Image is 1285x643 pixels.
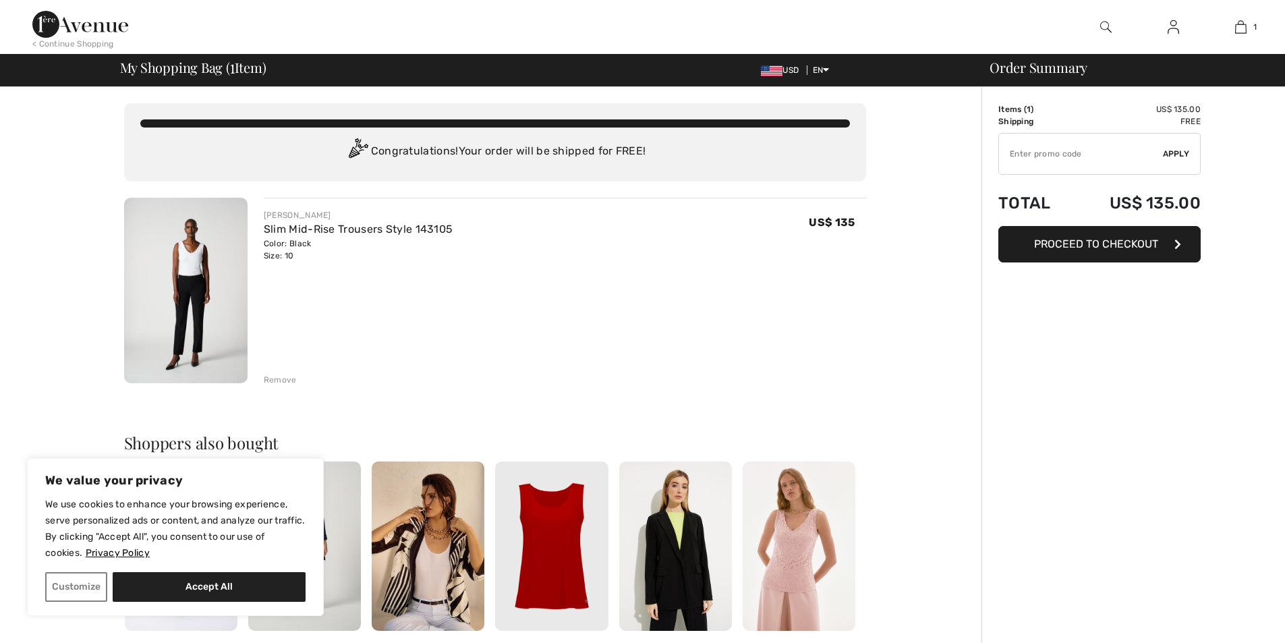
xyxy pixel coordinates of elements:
td: Free [1072,115,1201,128]
img: Slim Mid-Rise Trousers Style 143105 [124,198,248,383]
img: My Bag [1235,19,1247,35]
img: Congratulation2.svg [344,138,371,165]
img: search the website [1100,19,1112,35]
span: 1 [230,57,235,75]
button: Proceed to Checkout [998,226,1201,262]
a: Privacy Policy [85,547,150,559]
img: Business Notched-Collar Blazer Style 231064 [619,462,732,631]
div: [PERSON_NAME] [264,209,453,221]
td: Shipping [998,115,1072,128]
td: Total [998,180,1072,226]
span: US$ 135 [809,216,855,229]
span: Apply [1163,148,1190,160]
a: Slim Mid-Rise Trousers Style 143105 [264,223,453,235]
img: My Info [1168,19,1179,35]
td: US$ 135.00 [1072,180,1201,226]
span: USD [761,65,804,75]
p: We use cookies to enhance your browsing experience, serve personalized ads or content, and analyz... [45,497,306,561]
button: Accept All [113,572,306,602]
p: We value your privacy [45,472,306,488]
span: 1 [1253,21,1257,33]
span: My Shopping Bag ( Item) [120,61,266,74]
div: We value your privacy [27,458,324,616]
a: 1 [1207,19,1274,35]
img: Floral Lace V-Neck Pullover Style 251760 [743,462,855,631]
img: Sleeveless Scoop Neck Pullover Style 251970 [372,462,484,631]
div: Color: Black Size: 10 [264,237,453,262]
button: Customize [45,572,107,602]
h2: Shoppers also bought [124,435,866,451]
div: Order Summary [973,61,1277,74]
span: 1 [1027,105,1031,114]
div: < Continue Shopping [32,38,114,50]
img: US Dollar [761,65,782,76]
a: Sign In [1157,19,1190,36]
input: Promo code [999,134,1163,174]
td: Items ( ) [998,103,1072,115]
img: Sleeveless Scoop Neck Pullover Style 251970 [495,462,608,631]
div: Congratulations! Your order will be shipped for FREE! [140,138,850,165]
span: Proceed to Checkout [1034,237,1158,250]
img: 1ère Avenue [32,11,128,38]
div: Remove [264,374,297,386]
td: US$ 135.00 [1072,103,1201,115]
span: EN [813,65,830,75]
